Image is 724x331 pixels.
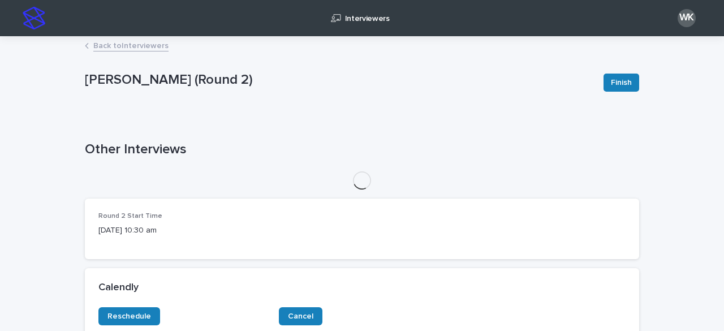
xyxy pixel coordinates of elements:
div: WK [678,9,696,27]
img: stacker-logo-s-only.png [23,7,45,29]
span: Reschedule [107,312,151,320]
span: Cancel [288,312,313,320]
a: Back toInterviewers [93,38,169,51]
span: Finish [611,77,632,88]
h1: Other Interviews [85,141,639,158]
span: Round 2 Start Time [98,213,162,220]
h2: Calendly [98,282,139,294]
button: Finish [604,74,639,92]
p: [DATE] 10:30 am [98,225,265,237]
a: Reschedule [98,307,160,325]
a: Cancel [279,307,322,325]
p: [PERSON_NAME] (Round 2) [85,72,594,88]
